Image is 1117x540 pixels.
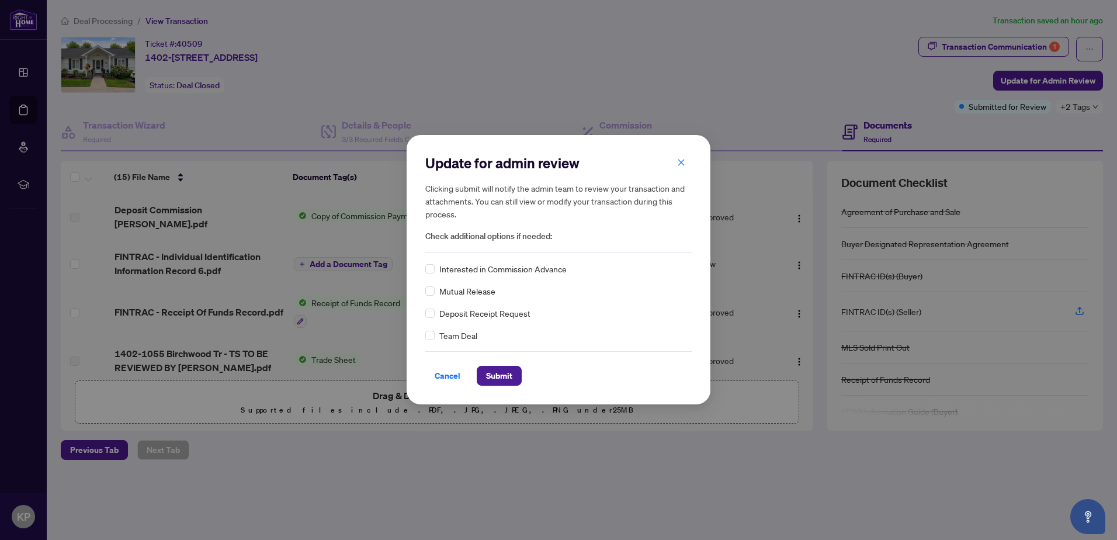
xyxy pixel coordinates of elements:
[1070,499,1105,534] button: Open asap
[439,330,477,342] span: Team Deal
[425,366,470,386] button: Cancel
[439,263,567,276] span: Interested in Commission Advance
[439,307,530,320] span: Deposit Receipt Request
[477,366,522,386] button: Submit
[439,285,495,298] span: Mutual Release
[425,154,692,172] h2: Update for admin review
[677,158,685,167] span: close
[425,182,692,220] h5: Clicking submit will notify the admin team to review your transaction and attachments. You can st...
[486,367,512,386] span: Submit
[425,230,692,243] span: Check additional options if needed:
[435,367,460,386] span: Cancel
